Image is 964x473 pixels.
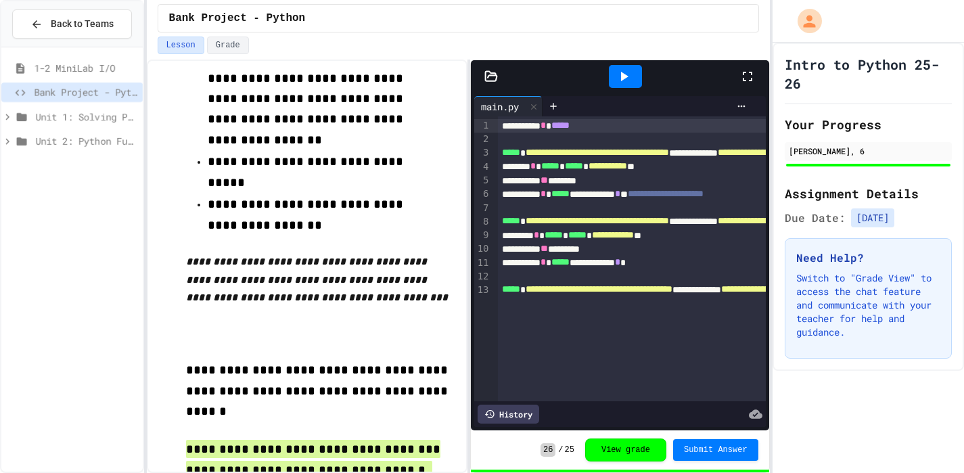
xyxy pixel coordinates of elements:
[474,229,491,242] div: 9
[478,405,539,424] div: History
[785,184,952,203] h2: Assignment Details
[785,115,952,134] h2: Your Progress
[207,37,249,54] button: Grade
[12,9,132,39] button: Back to Teams
[585,438,666,461] button: View grade
[785,55,952,93] h1: Intro to Python 25-26
[474,160,491,174] div: 4
[851,208,894,227] span: [DATE]
[783,5,825,37] div: My Account
[474,96,543,116] div: main.py
[474,133,491,146] div: 2
[673,439,758,461] button: Submit Answer
[474,99,526,114] div: main.py
[796,271,940,339] p: Switch to "Grade View" to access the chat feature and communicate with your teacher for help and ...
[169,10,306,26] span: Bank Project - Python
[474,187,491,201] div: 6
[789,145,948,157] div: [PERSON_NAME], 6
[474,174,491,187] div: 5
[684,445,748,455] span: Submit Answer
[474,284,491,297] div: 13
[35,110,137,124] span: Unit 1: Solving Problems in Computer Science
[474,270,491,284] div: 12
[474,202,491,215] div: 7
[35,134,137,148] span: Unit 2: Python Fundamentals
[474,215,491,229] div: 8
[474,256,491,270] div: 11
[34,61,137,75] span: 1-2 MiniLab I/O
[565,445,574,455] span: 25
[558,445,563,455] span: /
[34,85,137,99] span: Bank Project - Python
[474,119,491,133] div: 1
[474,146,491,160] div: 3
[541,443,555,457] span: 26
[474,242,491,256] div: 10
[785,210,846,226] span: Due Date:
[51,17,114,31] span: Back to Teams
[796,250,940,266] h3: Need Help?
[158,37,204,54] button: Lesson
